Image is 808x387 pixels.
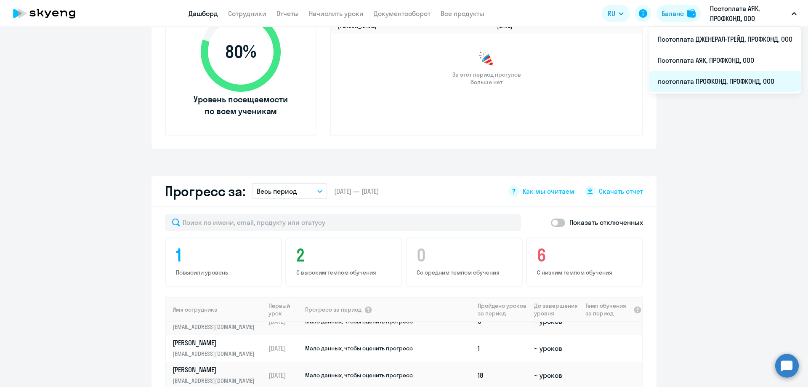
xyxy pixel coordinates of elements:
[166,297,265,322] th: Имя сотрудника
[537,245,635,265] h4: 6
[474,335,531,362] td: 1
[173,338,265,358] a: [PERSON_NAME][EMAIL_ADDRESS][DOMAIN_NAME]
[173,365,265,385] a: [PERSON_NAME][EMAIL_ADDRESS][DOMAIN_NAME]
[441,9,484,18] a: Все продукты
[176,269,274,276] p: Повысили уровень
[173,376,259,385] p: [EMAIL_ADDRESS][DOMAIN_NAME]
[265,335,304,362] td: [DATE]
[531,335,582,362] td: ~ уроков
[176,245,274,265] h4: 1
[656,5,701,22] button: Балансbalance
[334,187,379,196] span: [DATE] — [DATE]
[173,322,259,331] p: [EMAIL_ADDRESS][DOMAIN_NAME]
[165,183,245,200] h2: Прогресс за:
[710,3,788,24] p: Постоплата АЯК, ПРОФКОНД, ООО
[531,297,582,322] th: До завершения уровня
[173,365,259,374] p: [PERSON_NAME]
[602,5,630,22] button: RU
[165,214,521,231] input: Поиск по имени, email, продукту или статусу
[173,349,259,358] p: [EMAIL_ADDRESS][DOMAIN_NAME]
[523,187,574,196] span: Как мы считаем
[474,297,531,322] th: Пройдено уроков за период
[296,269,394,276] p: С высоким темпом обучения
[649,27,801,93] ul: RU
[309,9,364,18] a: Начислить уроки
[305,306,361,313] span: Прогресс за период
[687,9,696,18] img: balance
[662,8,684,19] div: Баланс
[478,51,495,67] img: congrats
[585,302,631,317] span: Темп обучения за период
[451,71,522,86] span: За этот период прогулов больше нет
[599,187,643,196] span: Скачать отчет
[173,338,259,347] p: [PERSON_NAME]
[305,371,413,379] span: Мало данных, чтобы оценить прогресс
[608,8,615,19] span: RU
[192,42,289,62] span: 80 %
[296,245,394,265] h4: 2
[192,93,289,117] span: Уровень посещаемости по всем ученикам
[374,9,431,18] a: Документооборот
[252,183,327,199] button: Весь период
[228,9,266,18] a: Сотрудники
[265,297,304,322] th: Первый урок
[189,9,218,18] a: Дашборд
[276,9,299,18] a: Отчеты
[569,217,643,227] p: Показать отключенных
[257,186,297,196] p: Весь период
[305,344,413,352] span: Мало данных, чтобы оценить прогресс
[706,3,801,24] button: Постоплата АЯК, ПРОФКОНД, ООО
[537,269,635,276] p: С низким темпом обучения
